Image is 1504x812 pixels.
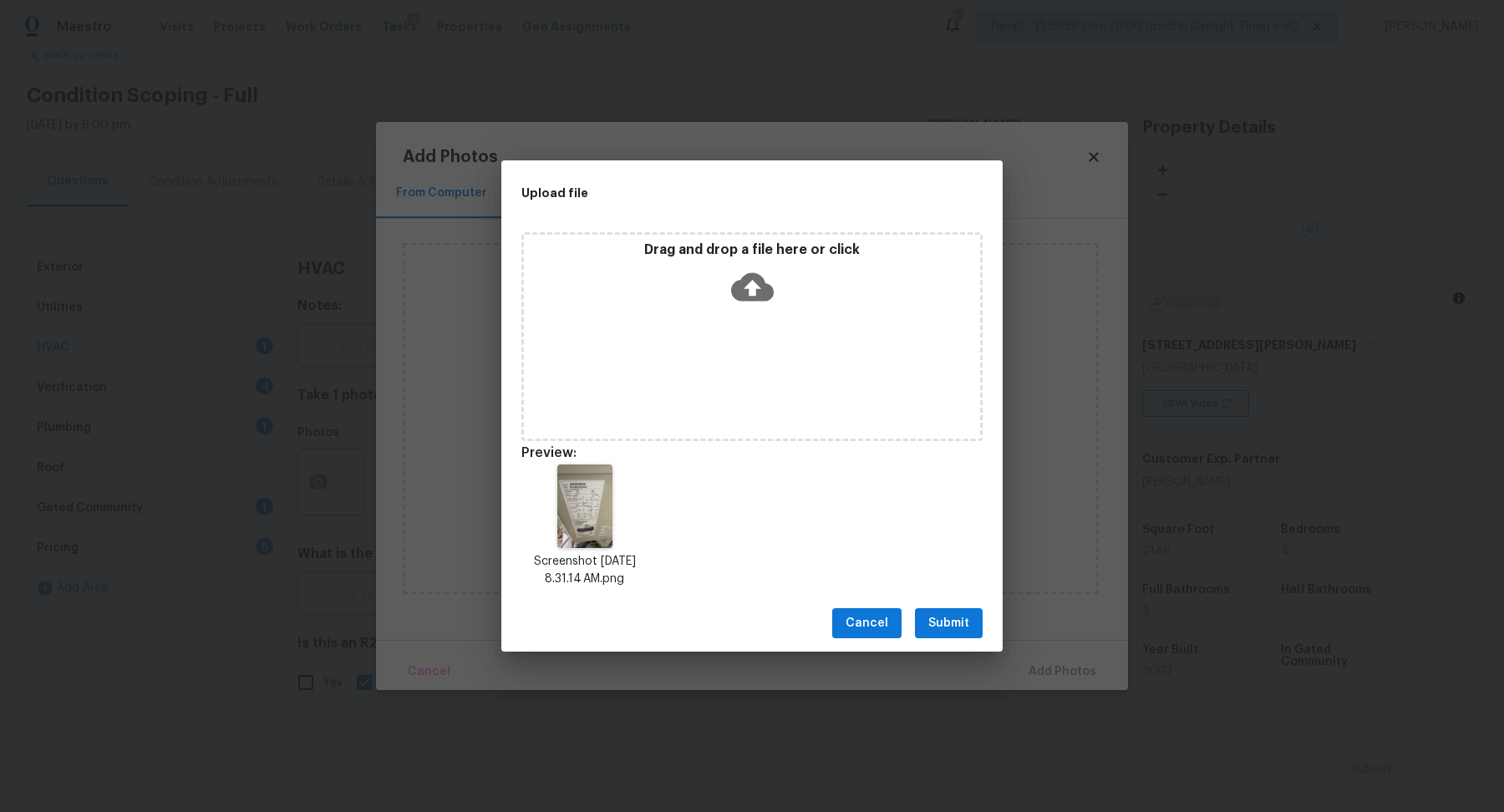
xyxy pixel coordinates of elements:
[915,608,983,639] button: Submit
[557,464,612,548] img: Q8CRouDcVxnpwAAAABJRU5ErkJggg==
[521,553,648,588] p: Screenshot [DATE] 8.31.14 AM.png
[928,613,969,634] span: Submit
[521,184,907,202] h2: Upload file
[524,241,980,259] p: Drag and drop a file here or click
[832,608,902,639] button: Cancel
[846,613,888,634] span: Cancel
